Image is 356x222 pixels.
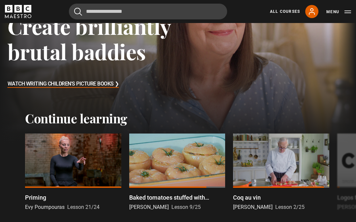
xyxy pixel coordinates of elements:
span: Lesson 21/24 [67,204,100,210]
input: Search [69,4,227,19]
h3: Watch Writing Children's Picture Books ❯ [8,79,119,89]
p: Baked tomatoes stuffed with ratatouille [129,193,225,202]
a: All Courses [270,9,300,14]
p: Coq au vin [233,193,261,202]
h2: Continue learning [25,111,331,126]
svg: BBC Maestro [5,5,31,18]
span: Lesson 9/25 [171,204,201,210]
span: [PERSON_NAME] [233,204,273,210]
button: Toggle navigation [326,9,351,15]
button: Submit the search query [74,8,82,16]
span: [PERSON_NAME] [129,204,169,210]
a: Priming Evy Poumpouras Lesson 21/24 [25,134,121,211]
a: Baked tomatoes stuffed with ratatouille [PERSON_NAME] Lesson 9/25 [129,134,225,211]
span: Lesson 2/25 [275,204,305,210]
h3: Create brilliantly brutal baddies [8,13,178,64]
span: Evy Poumpouras [25,204,65,210]
a: Coq au vin [PERSON_NAME] Lesson 2/25 [233,134,329,211]
p: Priming [25,193,46,202]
